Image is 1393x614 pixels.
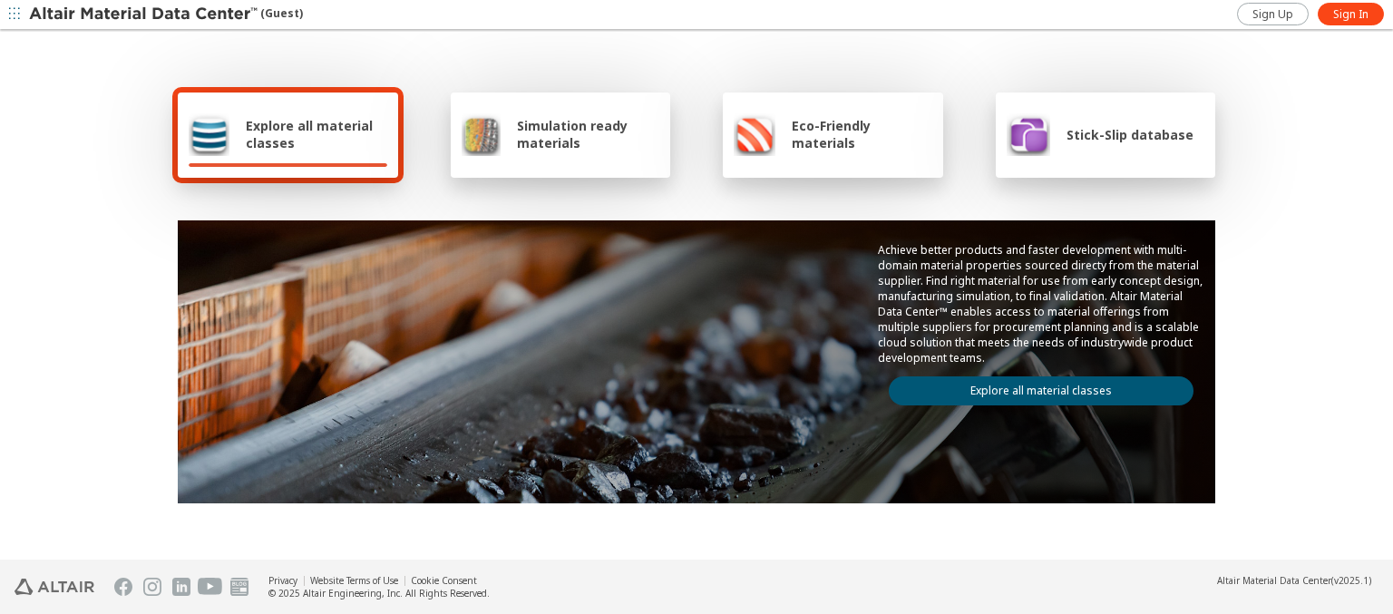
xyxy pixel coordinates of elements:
span: Sign In [1333,7,1369,22]
img: Eco-Friendly materials [734,112,775,156]
img: Stick-Slip database [1007,112,1050,156]
div: (Guest) [29,5,303,24]
a: Sign Up [1237,3,1309,25]
a: Explore all material classes [889,376,1193,405]
span: Stick-Slip database [1067,126,1193,143]
a: Website Terms of Use [310,574,398,587]
div: © 2025 Altair Engineering, Inc. All Rights Reserved. [268,587,490,599]
a: Cookie Consent [411,574,477,587]
span: Simulation ready materials [517,117,659,151]
img: Altair Engineering [15,579,94,595]
span: Eco-Friendly materials [792,117,931,151]
span: Sign Up [1252,7,1293,22]
a: Privacy [268,574,297,587]
p: Achieve better products and faster development with multi-domain material properties sourced dire... [878,242,1204,365]
span: Explore all material classes [246,117,387,151]
div: (v2025.1) [1217,574,1371,587]
img: Altair Material Data Center [29,5,260,24]
span: Altair Material Data Center [1217,574,1331,587]
img: Simulation ready materials [462,112,501,156]
a: Sign In [1318,3,1384,25]
img: Explore all material classes [189,112,229,156]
